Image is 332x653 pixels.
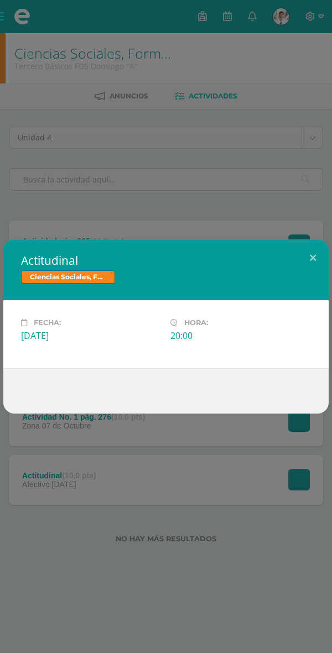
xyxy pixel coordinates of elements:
span: Hora: [184,318,208,327]
button: Close (Esc) [297,239,329,277]
span: Fecha: [34,318,61,327]
h2: Actitudinal [21,253,311,268]
span: Ciencias Sociales, Formación Ciudadana e Interculturalidad [21,270,115,284]
div: 20:00 [170,330,211,342]
div: [DATE] [21,330,162,342]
